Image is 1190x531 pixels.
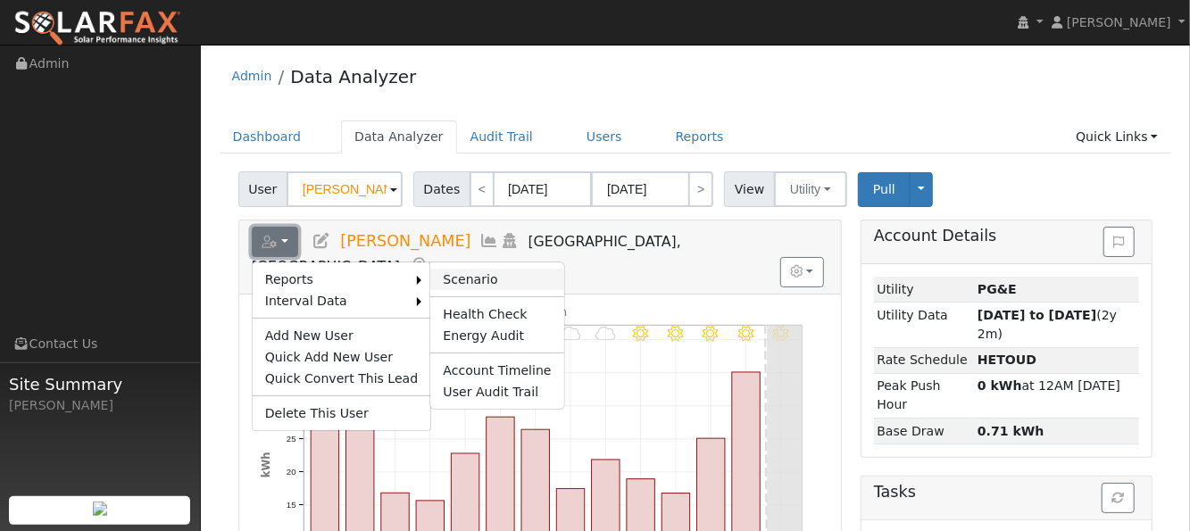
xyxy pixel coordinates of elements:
text: 25 [287,434,296,444]
i: 9/14 - Clear [738,326,754,342]
td: Utility Data [874,303,975,347]
a: Edit User (36113) [312,232,331,250]
span: (2y 2m) [978,308,1117,341]
a: < [470,171,495,207]
a: Users [573,120,636,153]
a: Data Analyzer [341,120,457,153]
i: 9/11 - MostlyClear [633,326,649,342]
i: 9/13 - MostlyClear [703,326,719,342]
a: Reports [253,269,418,290]
span: View [724,171,775,207]
strong: ID: 17219170, authorized: 08/25/25 [978,282,1017,296]
a: Energy Audit Report [430,325,563,346]
strong: 0 kWh [978,378,1022,393]
h5: Account Details [874,227,1139,245]
strong: [DATE] to [DATE] [978,308,1096,322]
a: User Audit Trail [430,381,563,402]
a: Interval Data [253,290,418,311]
strong: P [978,353,1036,367]
a: Account Timeline Report [430,360,563,381]
div: [PERSON_NAME] [9,396,191,415]
a: Multi-Series Graph [480,232,500,250]
input: Select a User [287,171,403,207]
button: Utility [774,171,847,207]
button: Issue History [1103,227,1135,257]
span: Site Summary [9,372,191,396]
text: kWh [259,452,271,477]
a: Map [409,257,429,275]
span: [PERSON_NAME] [340,232,470,250]
h5: Tasks [874,483,1139,502]
a: Delete This User [253,402,431,424]
a: Login As (last Never) [500,232,520,250]
span: User [238,171,287,207]
strong: 0.71 kWh [978,424,1044,438]
td: Utility [874,277,975,303]
td: Rate Schedule [874,347,975,373]
a: Dashboard [220,120,315,153]
a: Admin [232,69,272,83]
a: Add New User [253,325,431,346]
a: Audit Trail [457,120,546,153]
td: at 12AM [DATE] [975,373,1140,418]
a: Quick Add New User [253,346,431,368]
text: Net Consumption 318 kWh [421,306,567,319]
img: SolarFax [13,10,181,47]
a: > [688,171,713,207]
text: 15 [287,500,296,510]
span: [PERSON_NAME] [1067,15,1171,29]
td: Base Draw [874,418,975,444]
img: retrieve [93,502,107,516]
button: Refresh [1102,483,1135,513]
i: 9/09 - MostlyCloudy [561,326,581,342]
text: 20 [287,467,296,477]
a: Quick Convert This Lead [253,368,431,389]
a: Scenario Report [430,269,563,290]
i: 9/12 - MostlyClear [668,326,684,342]
a: Reports [662,120,737,153]
a: Quick Links [1062,120,1171,153]
a: Data Analyzer [290,66,416,87]
span: [GEOGRAPHIC_DATA], [GEOGRAPHIC_DATA] [252,233,681,275]
a: Health Check Report [430,303,563,325]
button: Pull [858,172,911,207]
i: 9/10 - MostlyCloudy [595,326,616,342]
span: Dates [413,171,470,207]
span: Pull [873,182,895,196]
td: Peak Push Hour [874,373,975,418]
